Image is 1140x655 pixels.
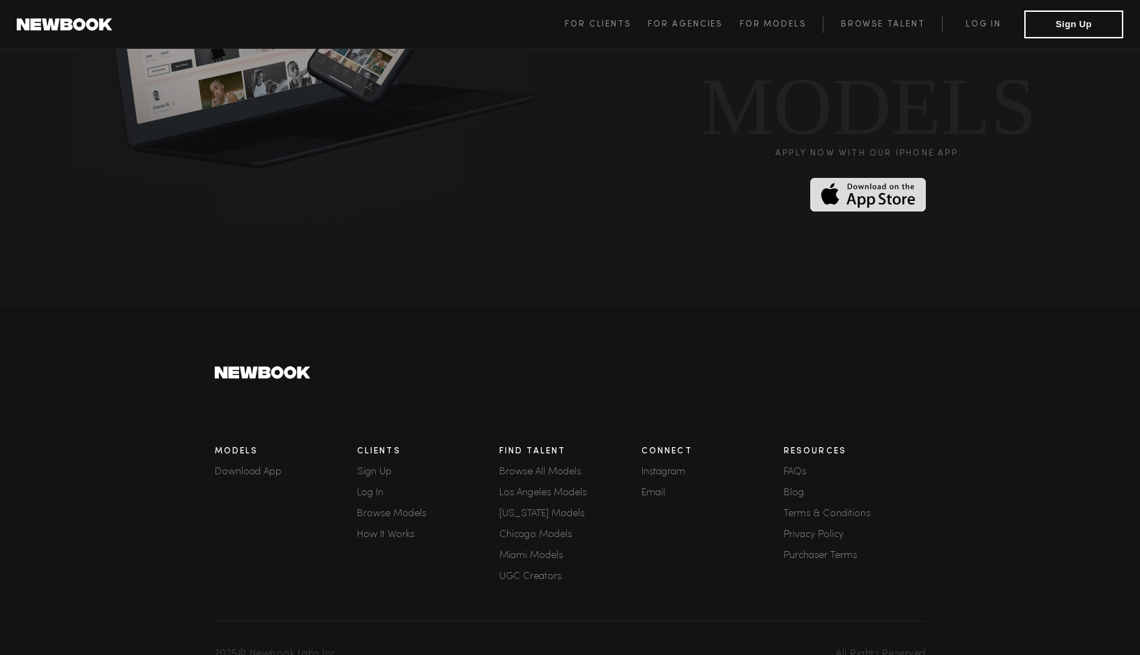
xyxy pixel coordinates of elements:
[784,509,926,519] a: Terms & Conditions
[784,467,926,477] a: FAQs
[810,178,926,212] img: Download on the App Store
[565,16,648,33] a: For Clients
[1024,10,1123,38] button: Sign Up
[740,20,806,29] span: For Models
[942,16,1024,33] a: Log in
[499,530,641,540] a: Chicago Models
[784,447,926,456] h3: Resources
[565,20,631,29] span: For Clients
[215,447,357,456] h3: Models
[357,509,499,519] a: Browse Models
[357,447,499,456] h3: Clients
[784,488,926,498] a: Blog
[823,16,942,33] a: Browse Talent
[357,530,499,540] a: How It Works
[499,551,641,561] a: Miami Models
[775,149,962,158] div: Apply now with our iPHONE APP:
[499,509,641,519] a: [US_STATE] Models
[499,488,641,498] a: Los Angeles Models
[784,530,926,540] a: Privacy Policy
[357,467,499,477] div: Sign Up
[357,488,499,498] a: Log In
[740,16,823,33] a: For Models
[641,488,784,498] a: Email
[499,447,641,456] h3: Find Talent
[784,551,926,561] a: Purchaser Terms
[641,467,784,477] a: Instagram
[648,20,722,29] span: For Agencies
[641,447,784,456] h3: Connect
[701,73,1036,140] div: MODELS
[648,16,739,33] a: For Agencies
[499,467,641,477] a: Browse All Models
[499,572,641,582] a: UGC Creators
[215,467,357,477] a: Download App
